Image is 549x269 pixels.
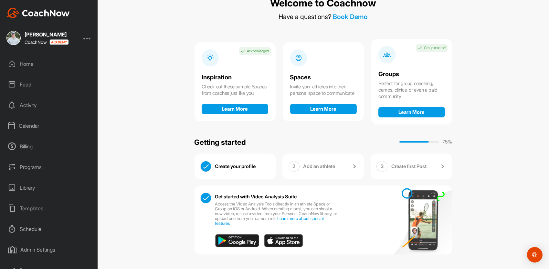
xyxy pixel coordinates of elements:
img: CoachNow acadmey [49,39,69,45]
p: Acknowledged! [247,49,269,54]
div: Library [4,180,95,196]
a: Create first Post [391,161,446,172]
div: Perfect for group coaching, camps, clinics, or even a paid community [378,80,445,100]
div: Calendar [4,118,95,134]
img: check [240,48,246,54]
button: Learn More [290,104,357,114]
img: info [206,54,214,62]
img: arrow [350,163,358,170]
img: info [295,54,302,62]
div: Templates [4,200,95,216]
div: Billing [4,138,95,154]
p: Add an athlete [303,163,335,170]
img: mobile-app-design.7dd1a2cf8cf7ef6903d5e1b4fd0f0f15.svg [388,182,452,258]
div: 2 [289,161,300,172]
img: arrow [438,163,446,170]
p: Group created! [424,45,446,50]
p: 75 % [443,138,452,146]
div: Programs [4,159,95,175]
div: Inspiration [202,74,268,81]
div: Getting started [195,137,246,148]
img: CoachNow [6,8,70,18]
a: Learn more about special features [215,216,324,226]
div: Spaces [290,74,357,81]
div: 3 [376,161,387,172]
div: Activity [4,97,95,113]
div: Groups [378,71,445,78]
p: Access the Video Analysis Tools directly in an athlete Space or Group on iOS or Android. When cre... [215,202,339,226]
div: Check out these sample Spaces from coaches just like you. [202,84,268,96]
img: square_adad4a8ce3c101e533b4eff1514db094.jpg [6,31,21,45]
div: Admin Settings [4,242,95,258]
div: Have a questions? [279,13,368,21]
button: Learn More [378,107,445,117]
div: Home [4,56,95,72]
img: app_store [264,234,303,247]
button: Learn More [202,104,268,114]
img: check [201,161,211,172]
div: Invite your athletes into their personal space to communicate [290,84,357,96]
img: info [383,51,391,58]
div: Schedule [4,221,95,237]
img: check [417,45,423,50]
div: Feed [4,76,95,93]
p: Get started with Video Analysis Suite [215,194,297,199]
img: check [201,193,211,203]
a: Add an athlete [303,161,358,172]
p: Create first Post [391,163,427,170]
div: Create your profile [215,161,270,172]
div: [PERSON_NAME] [25,32,69,37]
div: CoachNow [25,39,69,45]
img: play_store [215,234,259,247]
a: Book Demo [333,13,368,21]
div: Open Intercom Messenger [527,247,543,263]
